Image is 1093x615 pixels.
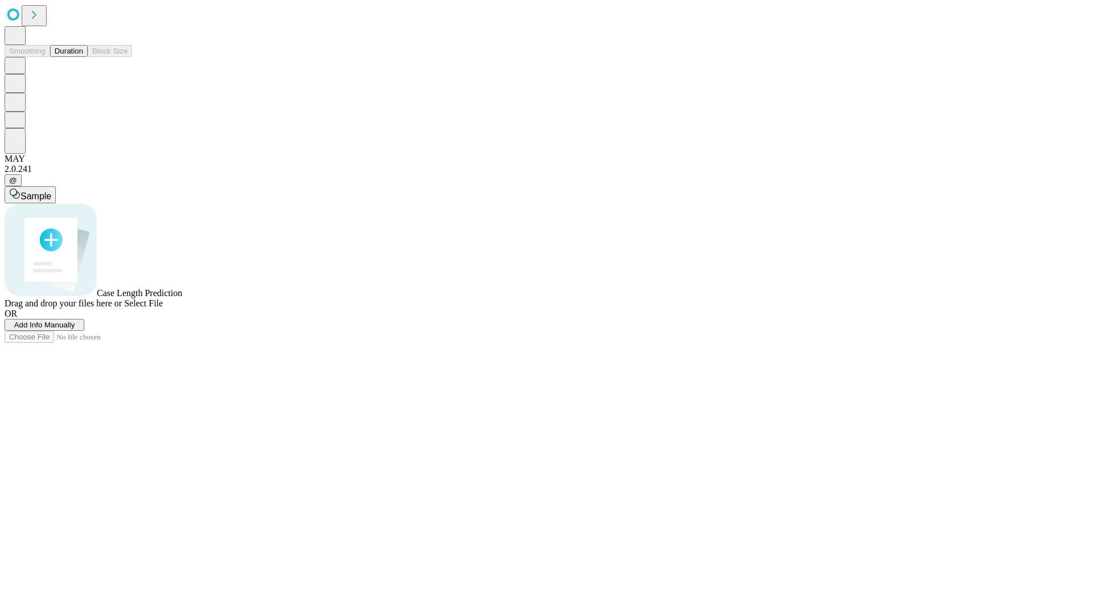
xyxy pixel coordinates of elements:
[5,186,56,203] button: Sample
[5,45,50,57] button: Smoothing
[5,174,22,186] button: @
[5,319,84,331] button: Add Info Manually
[124,298,163,308] span: Select File
[97,288,182,298] span: Case Length Prediction
[9,176,17,184] span: @
[88,45,132,57] button: Block Size
[5,154,1088,164] div: MAY
[5,298,122,308] span: Drag and drop your files here or
[5,309,17,318] span: OR
[50,45,88,57] button: Duration
[14,321,75,329] span: Add Info Manually
[20,191,51,201] span: Sample
[5,164,1088,174] div: 2.0.241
